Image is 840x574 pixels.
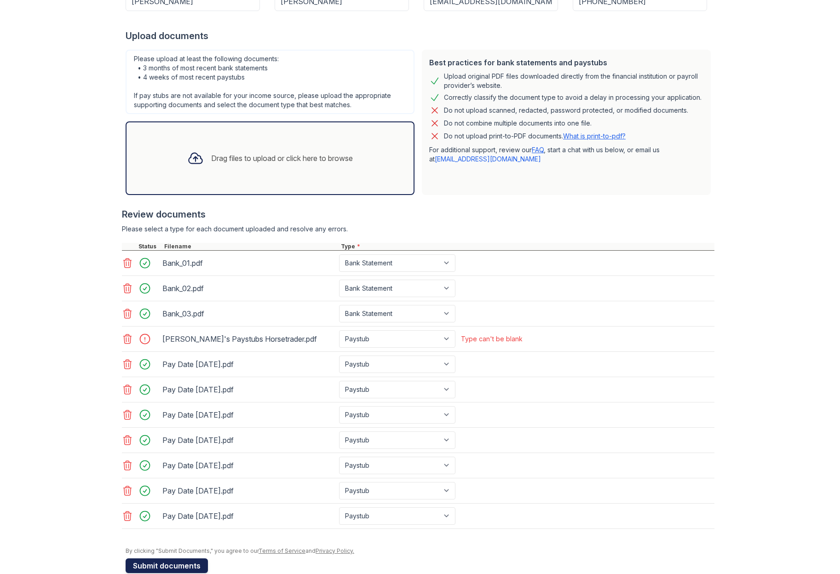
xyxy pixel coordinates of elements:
[444,92,702,103] div: Correctly classify the document type to avoid a delay in processing your application.
[162,357,335,372] div: Pay Date [DATE].pdf
[162,243,339,250] div: Filename
[316,547,354,554] a: Privacy Policy.
[122,208,714,221] div: Review documents
[259,547,305,554] a: Terms of Service
[162,281,335,296] div: Bank_02.pdf
[211,153,353,164] div: Drag files to upload or click here to browse
[429,145,703,164] p: For additional support, review our , start a chat with us below, or email us at
[162,509,335,523] div: Pay Date [DATE].pdf
[444,72,703,90] div: Upload original PDF files downloaded directly from the financial institution or payroll provider’...
[461,334,523,344] div: Type can't be blank
[435,155,541,163] a: [EMAIL_ADDRESS][DOMAIN_NAME]
[162,332,335,346] div: [PERSON_NAME]'s Paystubs Horsetrader.pdf
[122,224,714,234] div: Please select a type for each document uploaded and resolve any errors.
[162,458,335,473] div: Pay Date [DATE].pdf
[126,29,714,42] div: Upload documents
[429,57,703,68] div: Best practices for bank statements and paystubs
[444,132,626,141] p: Do not upload print-to-PDF documents.
[137,243,162,250] div: Status
[126,547,714,555] div: By clicking "Submit Documents," you agree to our and
[162,433,335,448] div: Pay Date [DATE].pdf
[162,382,335,397] div: Pay Date [DATE].pdf
[162,256,335,270] div: Bank_01.pdf
[532,146,544,154] a: FAQ
[126,50,414,114] div: Please upload at least the following documents: • 3 months of most recent bank statements • 4 wee...
[444,118,592,129] div: Do not combine multiple documents into one file.
[162,306,335,321] div: Bank_03.pdf
[444,105,688,116] div: Do not upload scanned, redacted, password protected, or modified documents.
[162,408,335,422] div: Pay Date [DATE].pdf
[339,243,714,250] div: Type
[162,483,335,498] div: Pay Date [DATE].pdf
[126,558,208,573] button: Submit documents
[563,132,626,140] a: What is print-to-pdf?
